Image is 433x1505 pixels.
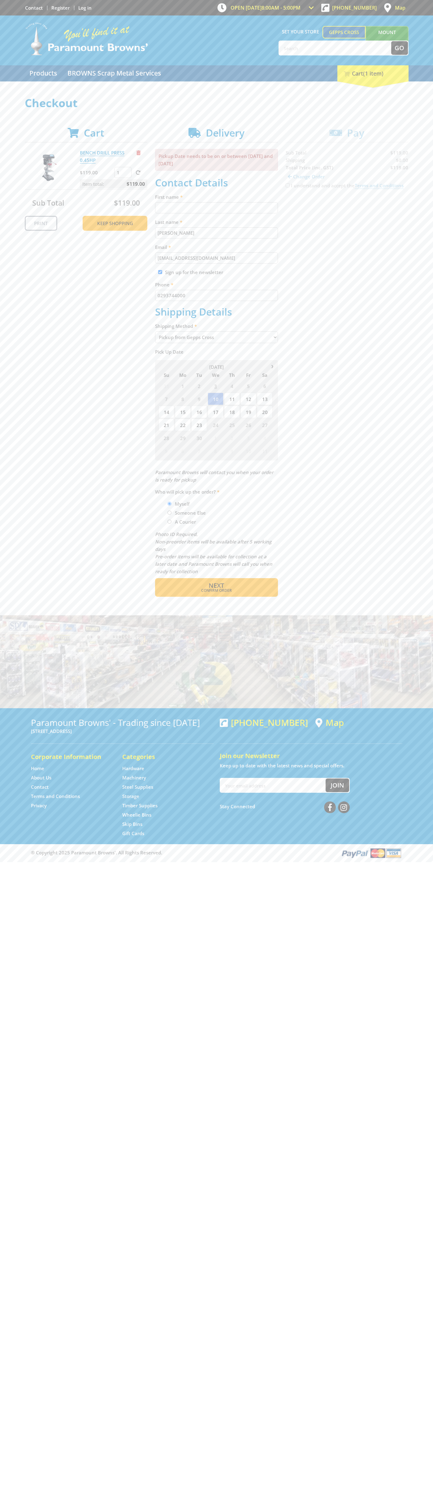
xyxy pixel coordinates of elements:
[208,419,223,431] span: 24
[32,198,64,208] span: Sub Total
[208,371,223,379] span: We
[208,380,223,392] span: 3
[220,762,402,769] p: Keep up to date with the latest news and special offers.
[208,432,223,444] span: 1
[175,393,191,405] span: 8
[25,97,409,109] h1: Checkout
[155,531,272,574] em: Photo ID Required. Non-preorder items will be available after 5 working days Pre-order items will...
[25,216,57,231] a: Print
[155,227,278,238] input: Please enter your last name.
[240,380,256,392] span: 5
[257,371,273,379] span: Sa
[191,419,207,431] span: 23
[224,445,240,457] span: 9
[122,793,139,800] a: Go to the Storage page
[155,218,278,226] label: Last name
[224,393,240,405] span: 11
[155,488,278,495] label: Who will pick up the order?
[155,322,278,330] label: Shipping Method
[167,502,171,506] input: Please select who will pick up the order.
[155,193,278,201] label: First name
[206,126,245,139] span: Delivery
[209,581,224,590] span: Next
[25,5,43,11] a: Go to the Contact page
[191,380,207,392] span: 2
[122,774,146,781] a: Go to the Machinery page
[257,445,273,457] span: 11
[80,179,147,189] p: Item total:
[84,126,104,139] span: Cart
[175,406,191,418] span: 15
[158,419,174,431] span: 21
[209,364,224,370] span: [DATE]
[155,306,278,318] h2: Shipping Details
[173,517,198,527] label: A Courier
[80,169,113,176] p: $119.00
[279,41,391,55] input: Search
[257,380,273,392] span: 6
[240,419,256,431] span: 26
[122,784,153,790] a: Go to the Steel Supplies page
[224,419,240,431] span: 25
[191,371,207,379] span: Tu
[155,149,278,171] p: Pickup Date needs to be on or between [DATE] and [DATE]
[240,393,256,405] span: 12
[155,177,278,189] h2: Contact Details
[122,812,151,818] a: Go to the Wheelie Bins page
[191,432,207,444] span: 30
[31,149,68,186] img: BENCH DRILL PRESS 0.45HP
[191,393,207,405] span: 9
[31,802,47,809] a: Go to the Privacy page
[155,252,278,264] input: Please enter your email address.
[25,847,409,859] div: ® Copyright 2025 Paramount Browns'. All Rights Reserved.
[158,445,174,457] span: 5
[391,41,408,55] button: Go
[240,406,256,418] span: 19
[158,380,174,392] span: 31
[175,445,191,457] span: 6
[155,331,278,343] select: Please select a shipping method.
[51,5,70,11] a: Go to the registration page
[257,393,273,405] span: 13
[240,445,256,457] span: 10
[31,765,44,772] a: Go to the Home page
[158,432,174,444] span: 28
[191,406,207,418] span: 16
[63,65,166,81] a: Go to the BROWNS Scrap Metal Services page
[323,26,366,38] a: Gepps Cross
[127,179,145,189] span: $119.00
[175,432,191,444] span: 29
[220,799,350,814] div: Stay Connected
[25,65,62,81] a: Go to the Products page
[220,718,308,727] div: [PHONE_NUMBER]
[167,520,171,524] input: Please select who will pick up the order.
[31,784,49,790] a: Go to the Contact page
[168,589,265,592] span: Confirm order
[167,511,171,515] input: Please select who will pick up the order.
[114,198,140,208] span: $119.00
[136,150,141,156] a: Remove from cart
[83,216,147,231] a: Keep Shopping
[122,821,142,827] a: Go to the Skip Bins page
[31,752,110,761] h5: Corporate Information
[122,802,158,809] a: Go to the Timber Supplies page
[231,4,301,11] span: OPEN [DATE]
[191,445,207,457] span: 7
[220,779,326,792] input: Your email address
[31,774,51,781] a: Go to the About Us page
[122,752,201,761] h5: Categories
[257,419,273,431] span: 27
[80,150,124,164] a: BENCH DRILL PRESS 0.45HP
[158,393,174,405] span: 7
[257,406,273,418] span: 20
[158,406,174,418] span: 14
[208,393,223,405] span: 10
[175,419,191,431] span: 22
[340,847,402,859] img: PayPal, Mastercard, Visa accepted
[31,793,80,800] a: Go to the Terms and Conditions page
[366,26,409,50] a: Mount [PERSON_NAME]
[175,371,191,379] span: Mo
[165,269,223,275] label: Sign up for the newsletter
[155,578,278,597] button: Next Confirm order
[262,4,301,11] span: 8:00am - 5:00pm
